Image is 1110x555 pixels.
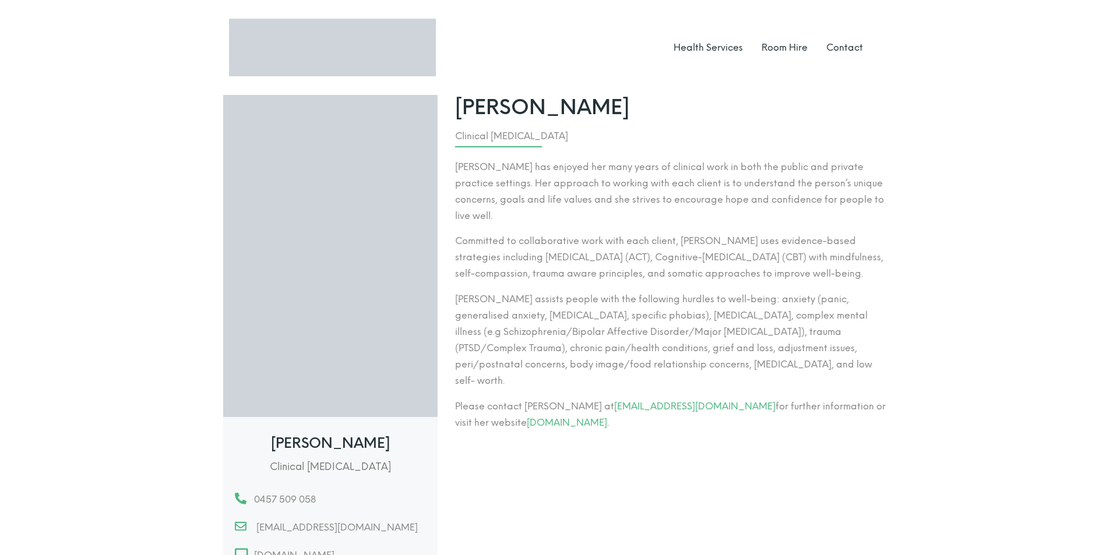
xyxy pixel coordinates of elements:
h3: [PERSON_NAME] [229,436,432,450]
a: [DOMAIN_NAME] [527,417,607,428]
a: [EMAIL_ADDRESS][DOMAIN_NAME] [614,401,776,412]
a: Contact [826,42,863,53]
a: Health Services [674,42,743,53]
p: [PERSON_NAME] has enjoyed her many years of clinical work in both the public and private practice... [455,159,887,224]
h5: Clinical [MEDICAL_DATA] [229,462,432,472]
a: [EMAIL_ADDRESS][DOMAIN_NAME] [235,519,432,536]
a: Room Hire [762,42,808,53]
p: Please contact [PERSON_NAME] at for further information or visit her website . [455,398,887,431]
p: Committed to collaborative work with each client, [PERSON_NAME] uses evidence-based strategies in... [455,233,887,282]
span: [EMAIL_ADDRESS][DOMAIN_NAME] [252,519,418,536]
img: Helen Elliott Clinical Psychologist 530 [223,95,438,417]
img: Logo Perfect Wellness 710x197 [229,19,436,76]
div: Clinical [MEDICAL_DATA] [455,128,887,144]
p: [PERSON_NAME] assists people with the following hurdles to well-being: anxiety (panic, generalise... [455,291,887,389]
span: 0457 509 058 [249,492,316,508]
span: [PERSON_NAME] [455,95,887,119]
